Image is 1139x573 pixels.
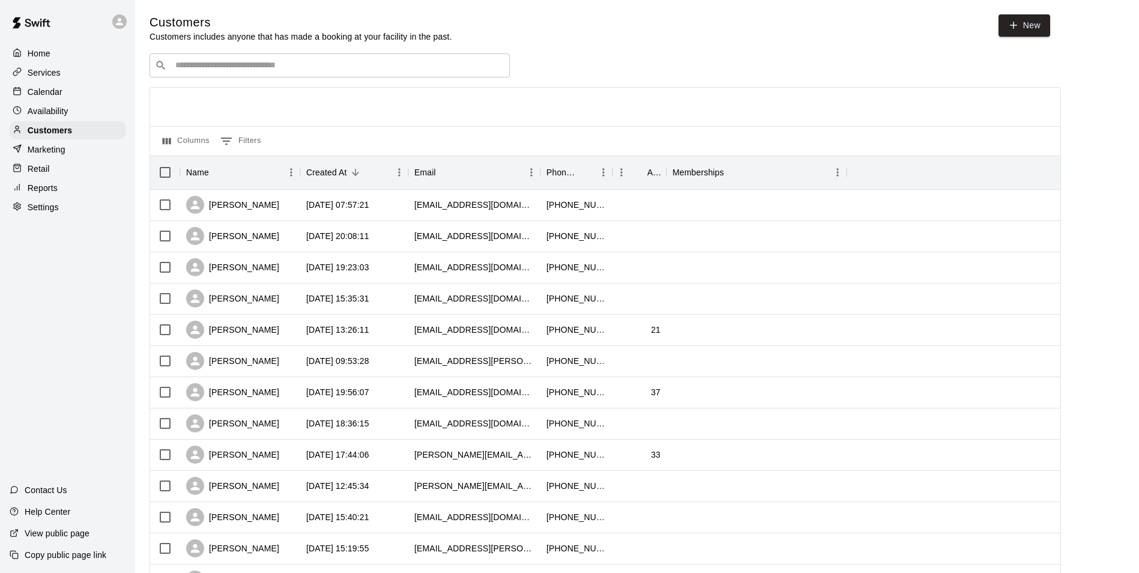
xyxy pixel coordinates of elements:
[28,124,72,136] p: Customers
[578,164,594,181] button: Sort
[436,164,453,181] button: Sort
[546,511,606,523] div: +14807344376
[300,156,408,189] div: Created At
[186,539,279,557] div: [PERSON_NAME]
[186,258,279,276] div: [PERSON_NAME]
[414,199,534,211] div: bai.klinchock@gmail.com
[414,542,534,554] div: nick.crabb@yahoo.com
[306,511,369,523] div: 2025-09-14 15:40:21
[28,144,65,156] p: Marketing
[414,261,534,273] div: jamesfjacobson@gmail.com
[594,163,612,181] button: Menu
[25,506,70,518] p: Help Center
[28,86,62,98] p: Calendar
[150,53,510,77] div: Search customers by name or email
[546,156,578,189] div: Phone Number
[306,293,369,305] div: 2025-09-17 15:35:31
[651,324,660,336] div: 21
[724,164,741,181] button: Sort
[306,449,369,461] div: 2025-09-16 17:44:06
[186,508,279,526] div: [PERSON_NAME]
[186,414,279,432] div: [PERSON_NAME]
[180,156,300,189] div: Name
[306,542,369,554] div: 2025-09-14 15:19:55
[414,355,534,367] div: kass.croswhite@outlook.com
[546,355,606,367] div: +14808894947
[408,156,540,189] div: Email
[414,230,534,242] div: kyleparcell@gmail.com
[999,14,1050,37] a: New
[28,201,59,213] p: Settings
[546,199,606,211] div: +19283792421
[186,227,279,245] div: [PERSON_NAME]
[414,417,534,429] div: alx.pepe96@yahoo.com
[306,230,369,242] div: 2025-09-17 20:08:11
[186,290,279,308] div: [PERSON_NAME]
[546,480,606,492] div: +14802415409
[186,196,279,214] div: [PERSON_NAME]
[546,261,606,273] div: +12087241850
[28,105,68,117] p: Availability
[160,132,213,151] button: Select columns
[390,163,408,181] button: Menu
[414,480,534,492] div: jeff@jeffboyd.com
[651,449,660,461] div: 33
[306,156,347,189] div: Created At
[546,324,606,336] div: +19094874668
[306,261,369,273] div: 2025-09-17 19:23:03
[672,156,724,189] div: Memberships
[10,83,125,101] a: Calendar
[28,47,50,59] p: Home
[666,156,847,189] div: Memberships
[10,141,125,159] a: Marketing
[546,230,606,242] div: +14803431799
[540,156,612,189] div: Phone Number
[10,160,125,178] div: Retail
[414,511,534,523] div: taylarridberg@gmail.com
[612,156,666,189] div: Age
[414,324,534,336] div: damiancuriel04@gmail.com
[28,67,61,79] p: Services
[217,132,264,151] button: Show filters
[186,352,279,370] div: [PERSON_NAME]
[414,293,534,305] div: eastwestpools@gmail.com
[186,446,279,464] div: [PERSON_NAME]
[306,324,369,336] div: 2025-09-17 13:26:11
[829,163,847,181] button: Menu
[186,156,209,189] div: Name
[282,163,300,181] button: Menu
[186,477,279,495] div: [PERSON_NAME]
[546,542,606,554] div: +13038298867
[522,163,540,181] button: Menu
[651,386,660,398] div: 37
[10,64,125,82] a: Services
[10,44,125,62] a: Home
[546,417,606,429] div: +14803343424
[25,527,89,539] p: View public page
[209,164,226,181] button: Sort
[150,31,452,43] p: Customers includes anyone that has made a booking at your facility in the past.
[10,198,125,216] a: Settings
[347,164,364,181] button: Sort
[306,199,369,211] div: 2025-09-19 07:57:21
[414,156,436,189] div: Email
[186,383,279,401] div: [PERSON_NAME]
[25,484,67,496] p: Contact Us
[10,102,125,120] a: Availability
[306,355,369,367] div: 2025-09-17 09:53:28
[546,449,606,461] div: +14804502528
[28,182,58,194] p: Reports
[186,321,279,339] div: [PERSON_NAME]
[28,163,50,175] p: Retail
[546,386,606,398] div: +14804333765
[647,156,660,189] div: Age
[10,179,125,197] div: Reports
[10,121,125,139] a: Customers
